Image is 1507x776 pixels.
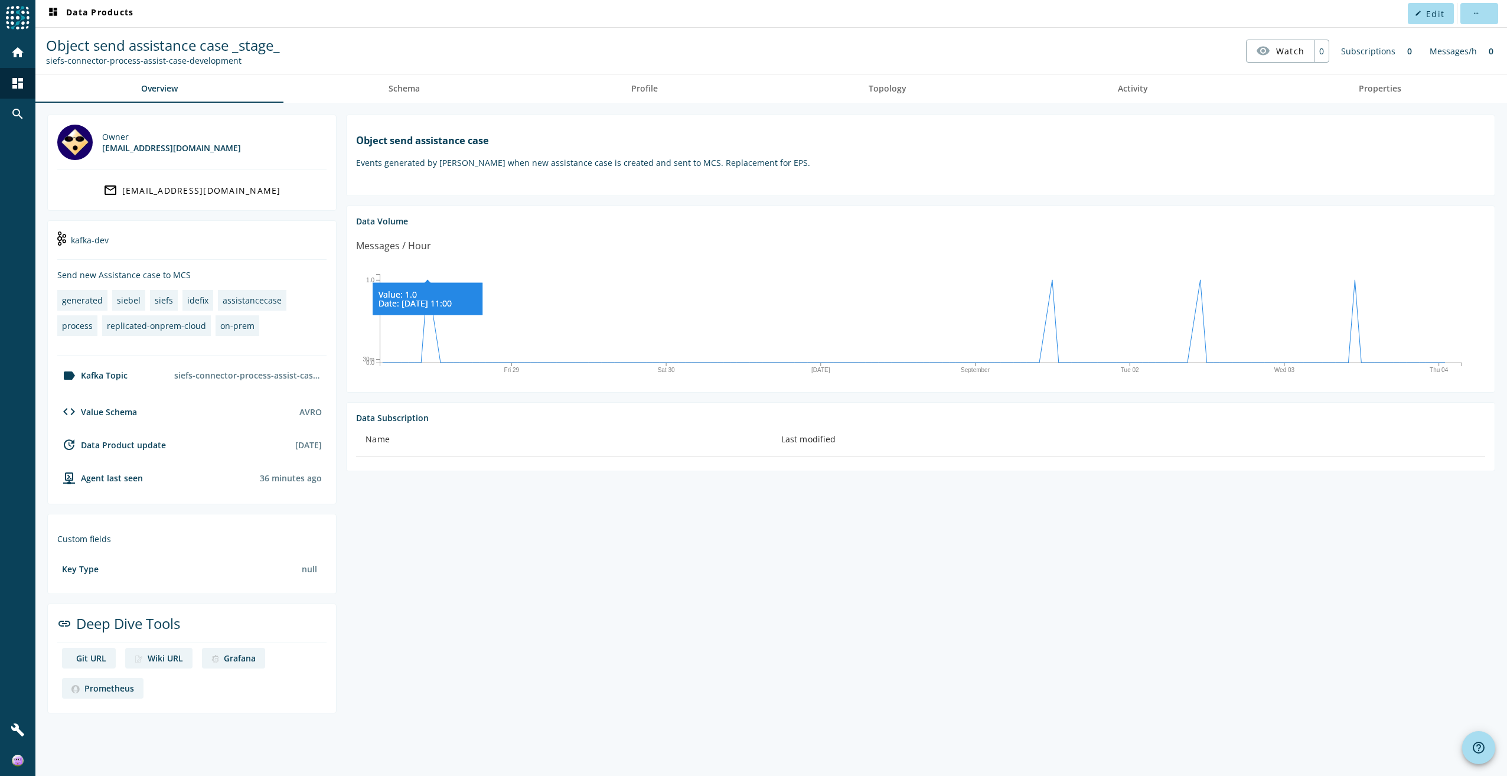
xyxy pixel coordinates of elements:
[62,320,93,331] div: process
[202,648,265,669] a: deep dive imageGrafana
[57,405,137,419] div: Value Schema
[57,180,327,201] a: [EMAIL_ADDRESS][DOMAIN_NAME]
[211,655,219,663] img: deep dive image
[6,6,30,30] img: spoud-logo.svg
[1118,84,1148,93] span: Activity
[57,232,66,246] img: kafka-dev
[1408,3,1454,24] button: Edit
[1426,8,1444,19] span: Edit
[1415,10,1421,17] mat-icon: edit
[62,563,99,575] div: Key Type
[366,359,374,366] text: 0.0
[224,653,256,664] div: Grafana
[62,648,116,669] a: deep dive imageGit URL
[363,356,374,363] text: 30m
[295,439,322,451] div: [DATE]
[297,559,322,579] div: null
[356,216,1485,227] div: Data Volume
[356,423,772,457] th: Name
[57,230,327,260] div: kafka-dev
[107,320,206,331] div: replicated-onprem-cloud
[57,617,71,631] mat-icon: link
[1430,367,1449,373] text: Thu 04
[122,185,281,196] div: [EMAIL_ADDRESS][DOMAIN_NAME]
[76,653,106,664] div: Git URL
[62,678,143,699] a: deep dive imagePrometheus
[811,367,830,373] text: [DATE]
[869,84,906,93] span: Topology
[379,289,417,300] tspan: Value: 1.0
[62,295,103,306] div: generated
[1472,741,1486,755] mat-icon: help_outline
[223,295,282,306] div: assistancecase
[366,276,374,283] text: 1.0
[135,655,143,663] img: deep dive image
[71,685,80,693] img: deep dive image
[12,755,24,767] img: 8095afe4fe4590e32c64a92f55fa224c
[155,295,173,306] div: siefs
[62,369,76,383] mat-icon: label
[11,76,25,90] mat-icon: dashboard
[84,683,134,694] div: Prometheus
[125,648,193,669] a: deep dive imageWiki URL
[1314,40,1329,62] div: 0
[1359,84,1401,93] span: Properties
[504,367,520,373] text: Fri 29
[1256,44,1270,58] mat-icon: visibility
[62,438,76,452] mat-icon: update
[187,295,208,306] div: idefix
[46,6,60,21] mat-icon: dashboard
[11,723,25,737] mat-icon: build
[389,84,420,93] span: Schema
[961,367,990,373] text: September
[148,653,183,664] div: Wiki URL
[220,320,255,331] div: on-prem
[356,157,1485,168] p: Events generated by [PERSON_NAME] when new assistance case is created and sent to MCS. Replacemen...
[102,131,241,142] div: Owner
[1335,40,1401,63] div: Subscriptions
[631,84,658,93] span: Profile
[57,438,166,452] div: Data Product update
[260,472,322,484] div: Agents typically reports every 15min to 1h
[46,6,133,21] span: Data Products
[57,471,143,485] div: agent-env-test
[46,55,280,66] div: Kafka Topic: siefs-connector-process-assist-case-development
[169,365,327,386] div: siefs-connector-process-assist-case-development
[62,405,76,419] mat-icon: code
[41,3,138,24] button: Data Products
[46,35,280,55] span: Object send assistance case _stage_
[57,533,327,544] div: Custom fields
[141,84,178,93] span: Overview
[103,183,118,197] mat-icon: mail_outline
[1121,367,1139,373] text: Tue 02
[11,107,25,121] mat-icon: search
[117,295,141,306] div: siebel
[356,412,1485,423] div: Data Subscription
[11,45,25,60] mat-icon: home
[658,367,675,373] text: Sat 30
[1247,40,1314,61] button: Watch
[356,134,1485,147] h1: Object send assistance case
[57,614,327,643] div: Deep Dive Tools
[1274,367,1295,373] text: Wed 03
[1472,10,1479,17] mat-icon: more_horiz
[1483,40,1499,63] div: 0
[356,239,431,253] div: Messages / Hour
[57,125,93,160] img: DL_301529@mobi.ch
[1401,40,1418,63] div: 0
[772,423,1485,457] th: Last modified
[57,269,327,281] div: Send new Assistance case to MCS
[102,142,241,154] div: [EMAIL_ADDRESS][DOMAIN_NAME]
[299,406,322,418] div: AVRO
[379,298,452,309] tspan: Date: [DATE] 11:00
[1424,40,1483,63] div: Messages/h
[1276,41,1304,61] span: Watch
[57,369,128,383] div: Kafka Topic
